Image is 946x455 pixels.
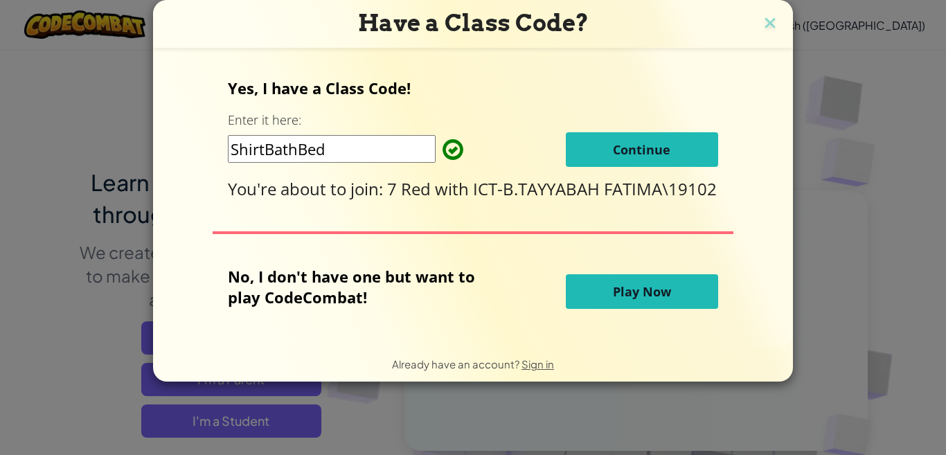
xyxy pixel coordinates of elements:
[566,274,718,309] button: Play Now
[358,9,589,37] span: Have a Class Code?
[521,357,554,371] a: Sign in
[228,111,301,129] label: Enter it here:
[392,357,521,371] span: Already have an account?
[761,14,779,35] img: close icon
[613,283,671,300] span: Play Now
[387,177,435,200] span: 7 Red
[613,141,670,158] span: Continue
[228,78,717,98] p: Yes, I have a Class Code!
[566,132,718,167] button: Continue
[435,177,473,200] span: with
[228,266,496,307] p: No, I don't have one but want to play CodeCombat!
[473,177,717,200] span: ICT-B.TAYYABAH FATIMA\19102
[228,177,387,200] span: You're about to join:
